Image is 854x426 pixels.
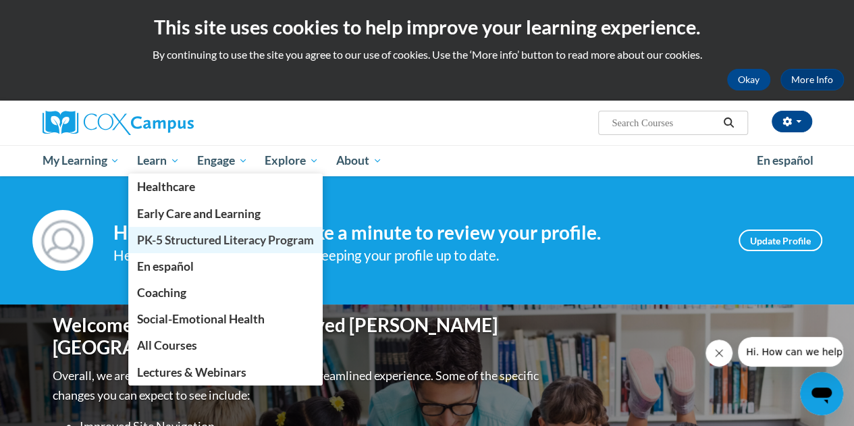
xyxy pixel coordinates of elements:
[128,145,188,176] a: Learn
[256,145,327,176] a: Explore
[128,279,323,306] a: Coaching
[739,230,822,251] a: Update Profile
[772,111,812,132] button: Account Settings
[137,207,261,221] span: Early Care and Learning
[137,259,194,273] span: En español
[137,338,197,352] span: All Courses
[718,115,739,131] button: Search
[32,210,93,271] img: Profile Image
[10,14,844,41] h2: This site uses cookies to help improve your learning experience.
[265,153,319,169] span: Explore
[137,365,246,379] span: Lectures & Webinars
[727,69,770,90] button: Okay
[137,312,265,326] span: Social-Emotional Health
[757,153,813,167] span: En español
[137,153,180,169] span: Learn
[748,147,822,175] a: En español
[128,253,323,279] a: En español
[42,153,119,169] span: My Learning
[10,47,844,62] p: By continuing to use the site you agree to our use of cookies. Use the ‘More info’ button to read...
[53,314,542,359] h1: Welcome to the new and improved [PERSON_NAME][GEOGRAPHIC_DATA]
[113,244,718,267] div: Help improve your experience by keeping your profile up to date.
[43,111,194,135] img: Cox Campus
[188,145,257,176] a: Engage
[53,366,542,405] p: Overall, we are proud to provide you with a more streamlined experience. Some of the specific cha...
[336,153,382,169] span: About
[137,233,314,247] span: PK-5 Structured Literacy Program
[738,337,843,367] iframe: Message from company
[705,340,732,367] iframe: Close message
[327,145,391,176] a: About
[128,227,323,253] a: PK-5 Structured Literacy Program
[43,111,286,135] a: Cox Campus
[780,69,844,90] a: More Info
[137,180,195,194] span: Healthcare
[34,145,129,176] a: My Learning
[128,332,323,358] a: All Courses
[137,286,186,300] span: Coaching
[610,115,718,131] input: Search Courses
[128,359,323,385] a: Lectures & Webinars
[32,145,822,176] div: Main menu
[128,306,323,332] a: Social-Emotional Health
[800,372,843,415] iframe: Button to launch messaging window
[128,174,323,200] a: Healthcare
[128,201,323,227] a: Early Care and Learning
[197,153,248,169] span: Engage
[113,221,718,244] h4: Hi [PERSON_NAME]! Take a minute to review your profile.
[8,9,109,20] span: Hi. How can we help?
